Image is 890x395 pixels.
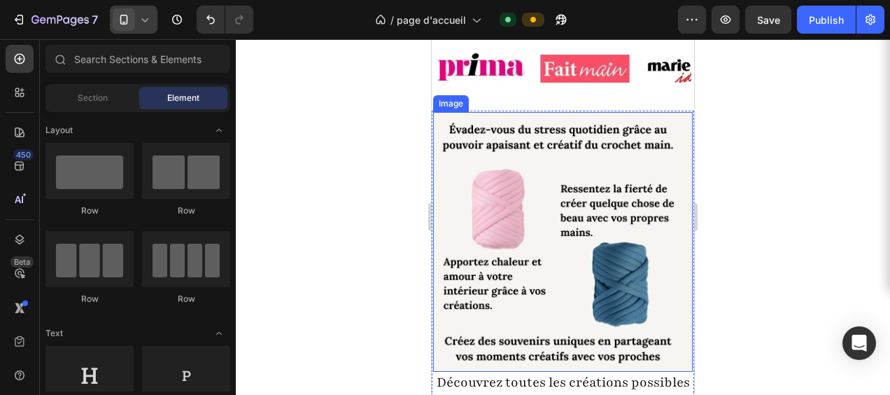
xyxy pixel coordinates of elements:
[208,322,230,345] span: Toggle open
[842,326,876,360] div: Open Intercom Messenger
[142,205,230,217] div: Row
[142,293,230,305] div: Row
[13,149,34,160] div: 450
[45,45,230,73] input: Search Sections & Elements
[757,14,780,26] span: Save
[92,11,98,28] p: 7
[1,333,261,374] h2: Découvrez toutes les créations possibles avec ChunkyEasy
[10,256,34,268] div: Beta
[797,6,856,34] button: Publish
[432,39,694,395] iframe: Design area
[197,6,253,34] div: Undo/Redo
[213,14,304,43] img: [object Object]
[745,6,791,34] button: Save
[45,327,63,340] span: Text
[78,92,108,104] span: Section
[397,13,466,27] span: page d'accueil
[45,293,134,305] div: Row
[45,124,73,137] span: Layout
[4,58,34,71] div: Image
[809,13,844,27] div: Publish
[167,92,199,104] span: Element
[45,205,134,217] div: Row
[1,73,261,333] img: gempages_585112344019862162-85898fd6-c839-45bc-a52f-be15eaaef6d0.png
[390,13,394,27] span: /
[208,119,230,141] span: Toggle open
[6,6,104,34] button: 7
